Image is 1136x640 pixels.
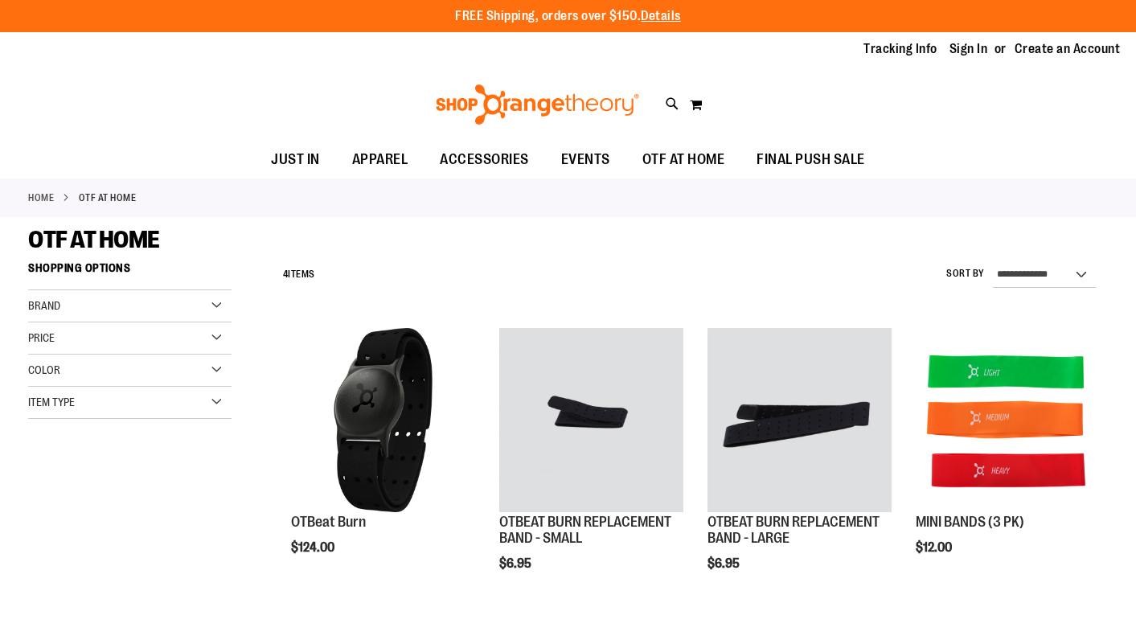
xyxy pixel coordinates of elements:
div: product [283,320,483,596]
img: OTBEAT BURN REPLACEMENT BAND - LARGE [707,328,892,512]
div: product [908,320,1108,596]
span: Price [28,331,55,344]
a: EVENTS [545,142,626,178]
a: Details [641,9,681,23]
span: 4 [283,269,289,280]
span: JUST IN [271,142,320,178]
a: Home [28,191,54,205]
span: $6.95 [499,556,534,571]
span: $6.95 [707,556,742,571]
a: OTBEAT BURN REPLACEMENT BAND - SMALL [499,328,683,515]
span: EVENTS [561,142,610,178]
img: Shop Orangetheory [433,84,642,125]
p: FREE Shipping, orders over $150. [455,7,681,26]
a: MINI BANDS (3 PK) [916,328,1100,515]
span: ACCESSORIES [440,142,529,178]
label: Sort By [946,267,985,281]
span: Brand [28,299,60,312]
span: OTF AT HOME [642,142,725,178]
a: Tracking Info [863,40,937,58]
span: $12.00 [916,540,954,555]
a: OTBEAT BURN REPLACEMENT BAND - LARGE [707,514,880,546]
a: OTF AT HOME [626,142,741,178]
span: APPAREL [352,142,408,178]
a: Main view of OTBeat Burn 6.0-C [291,328,475,515]
a: APPAREL [336,142,424,178]
img: MINI BANDS (3 PK) [916,328,1100,512]
strong: OTF AT HOME [79,191,137,205]
a: Create an Account [1015,40,1121,58]
a: JUST IN [255,142,336,178]
strong: Shopping Options [28,254,232,290]
span: Color [28,363,60,376]
img: Main view of OTBeat Burn 6.0-C [291,328,475,512]
div: product [491,320,691,611]
a: OTBeat Burn [291,514,366,530]
a: OTBEAT BURN REPLACEMENT BAND - SMALL [499,514,671,546]
span: FINAL PUSH SALE [757,142,865,178]
a: FINAL PUSH SALE [740,142,881,178]
a: MINI BANDS (3 PK) [916,514,1024,530]
a: Sign In [949,40,988,58]
span: $124.00 [291,540,337,555]
a: OTBEAT BURN REPLACEMENT BAND - LARGE [707,328,892,515]
div: product [699,320,900,611]
span: Item Type [28,396,75,408]
span: OTF AT HOME [28,226,160,253]
img: OTBEAT BURN REPLACEMENT BAND - SMALL [499,328,683,512]
a: ACCESSORIES [424,142,545,178]
h2: Items [283,262,315,287]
